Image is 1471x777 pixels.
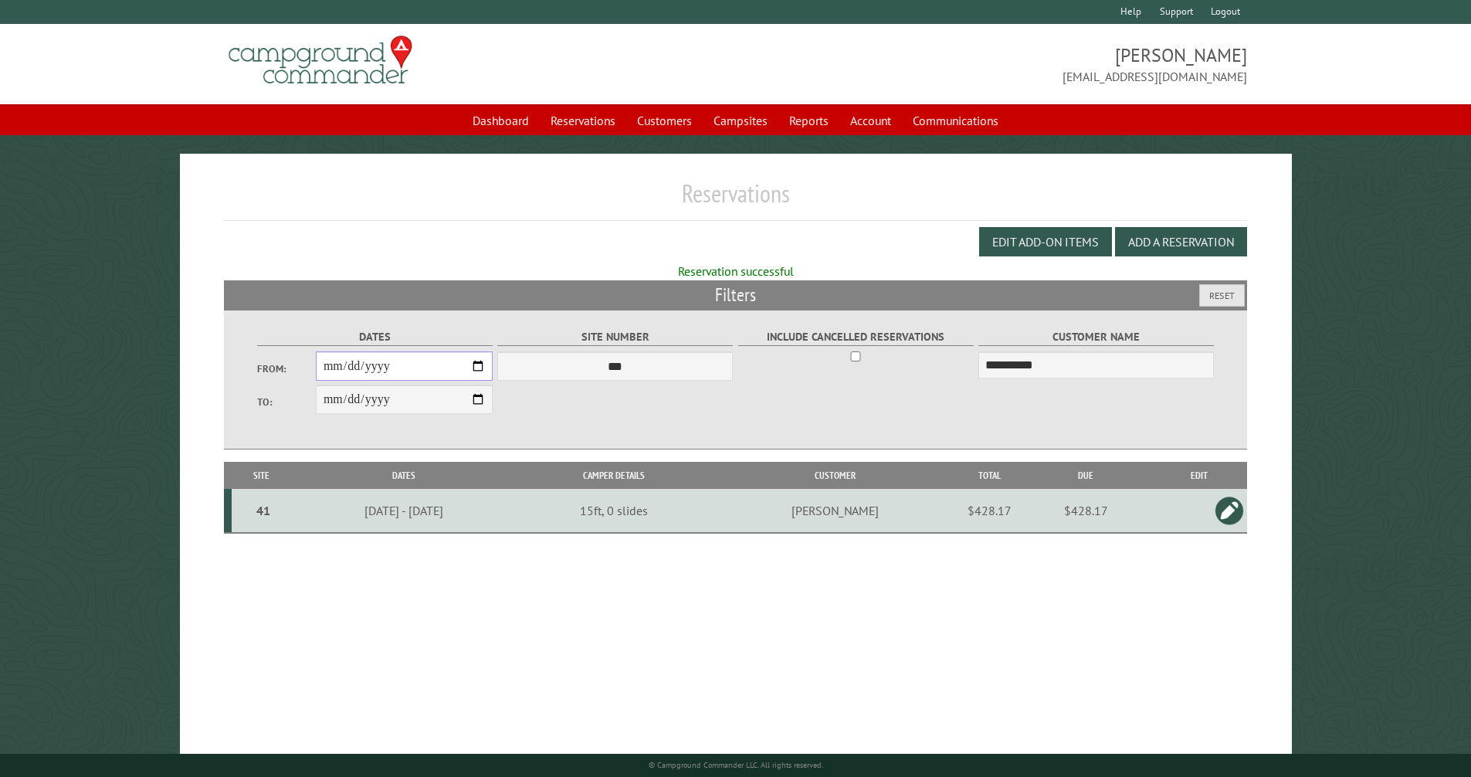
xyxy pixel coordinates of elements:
[649,760,823,770] small: © Campground Commander LLC. All rights reserved.
[1151,462,1247,489] th: Edit
[711,462,958,489] th: Customer
[711,489,958,533] td: [PERSON_NAME]
[780,106,838,135] a: Reports
[736,42,1248,86] span: [PERSON_NAME] [EMAIL_ADDRESS][DOMAIN_NAME]
[704,106,777,135] a: Campsites
[232,462,292,489] th: Site
[292,462,516,489] th: Dates
[1115,227,1247,256] button: Add a Reservation
[628,106,701,135] a: Customers
[224,30,417,90] img: Campground Commander
[1020,462,1151,489] th: Due
[979,227,1112,256] button: Edit Add-on Items
[978,328,1214,346] label: Customer Name
[463,106,538,135] a: Dashboard
[1199,284,1245,307] button: Reset
[516,489,711,533] td: 15ft, 0 slides
[541,106,625,135] a: Reservations
[294,503,513,518] div: [DATE] - [DATE]
[257,395,316,409] label: To:
[516,462,711,489] th: Camper Details
[738,328,974,346] label: Include Cancelled Reservations
[257,328,493,346] label: Dates
[1020,489,1151,533] td: $428.17
[841,106,900,135] a: Account
[238,503,290,518] div: 41
[958,462,1020,489] th: Total
[958,489,1020,533] td: $428.17
[903,106,1008,135] a: Communications
[224,263,1248,280] div: Reservation successful
[224,178,1248,221] h1: Reservations
[257,361,316,376] label: From:
[224,280,1248,310] h2: Filters
[497,328,733,346] label: Site Number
